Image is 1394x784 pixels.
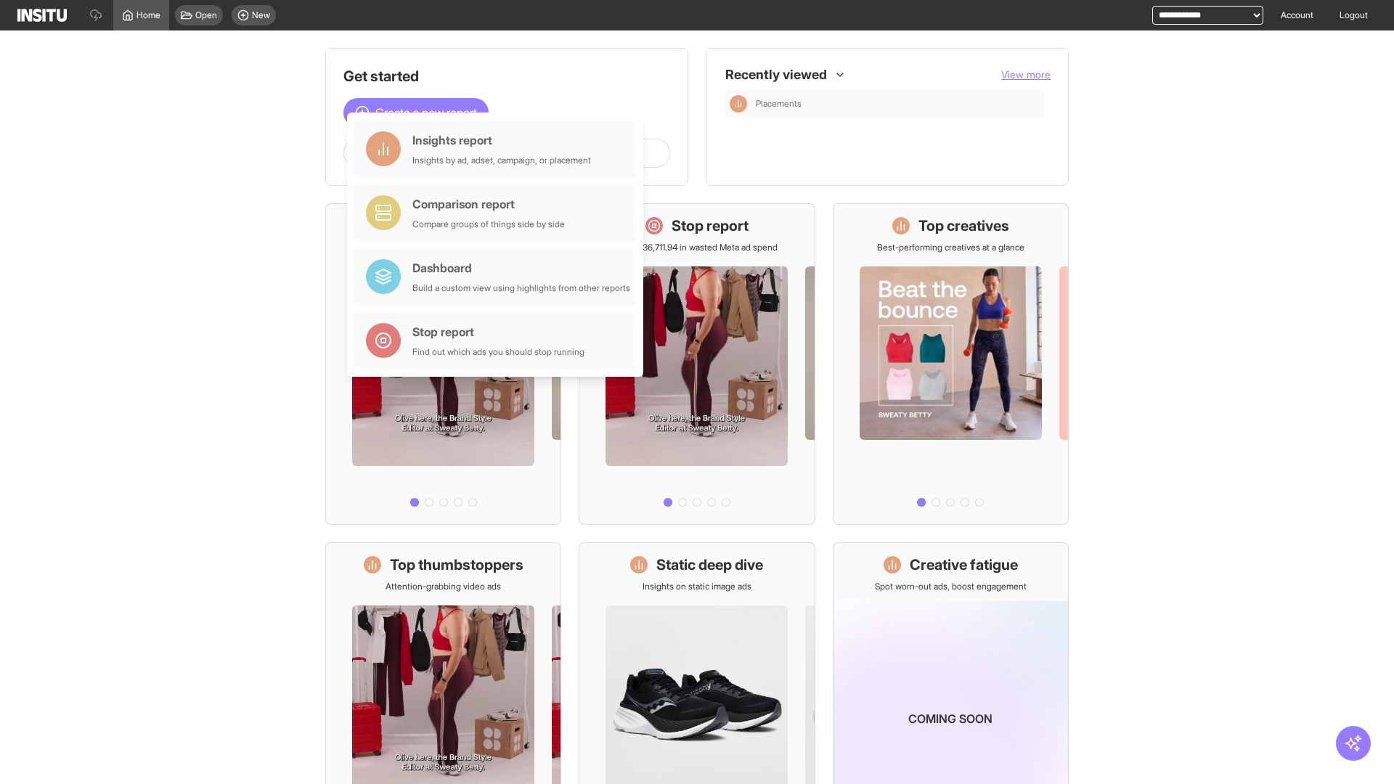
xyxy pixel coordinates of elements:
div: Insights report [412,131,591,149]
span: New [252,9,270,21]
div: Compare groups of things side by side [412,219,565,230]
button: Create a new report [343,98,489,127]
a: Top creativesBest-performing creatives at a glance [833,203,1069,525]
span: Placements [756,98,1039,110]
div: Insights [730,95,747,113]
span: Home [136,9,160,21]
div: Find out which ads you should stop running [412,346,584,358]
div: Comparison report [412,195,565,213]
p: Insights on static image ads [643,581,751,592]
span: View more [1001,68,1051,81]
button: View more [1001,68,1051,82]
p: Attention-grabbing video ads [386,581,501,592]
h1: Static deep dive [656,555,763,575]
div: Stop report [412,323,584,340]
span: Open [195,9,217,21]
h1: Stop report [672,216,749,236]
span: Create a new report [375,104,477,121]
span: Placements [756,98,802,110]
h1: Top creatives [918,216,1009,236]
div: Build a custom view using highlights from other reports [412,282,630,294]
div: Insights by ad, adset, campaign, or placement [412,155,591,166]
img: Logo [17,9,67,22]
p: Save £36,711.94 in wasted Meta ad spend [616,242,778,253]
h1: Top thumbstoppers [390,555,523,575]
div: Dashboard [412,259,630,277]
a: Stop reportSave £36,711.94 in wasted Meta ad spend [579,203,815,525]
h1: Get started [343,66,670,86]
p: Best-performing creatives at a glance [877,242,1024,253]
a: What's live nowSee all active ads instantly [325,203,561,525]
